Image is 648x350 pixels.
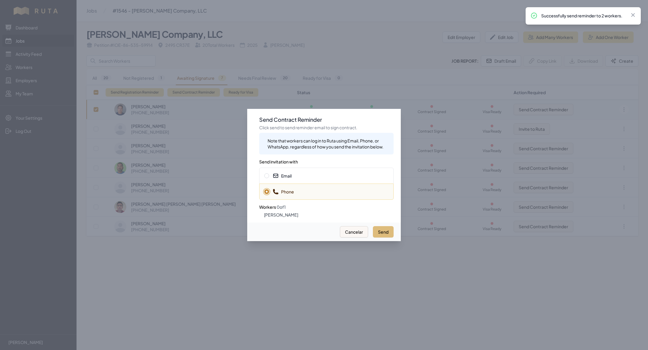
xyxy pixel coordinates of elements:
[259,200,394,211] h3: Workers
[277,204,286,210] span: 0 of 1
[259,116,394,123] h3: Send Contract Reminder
[373,226,394,238] button: Send
[259,154,394,165] h3: Send invitation with
[264,212,394,218] li: [PERSON_NAME]
[273,173,292,179] span: Email
[273,189,294,195] span: Phone
[268,138,389,150] div: Note that workers can log in to Ruta using Email, Phone, or WhatsApp, regardless of how you send ...
[259,124,394,130] p: Click send to send reminder email to sign contract.
[340,226,368,238] button: Cancelar
[541,13,625,19] p: Successfully send reminder to 2 workers.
